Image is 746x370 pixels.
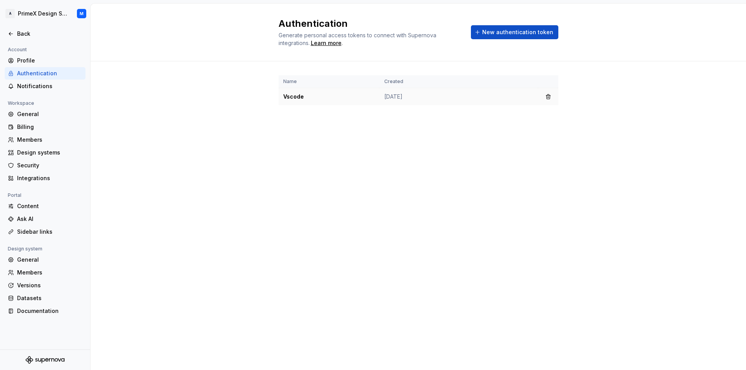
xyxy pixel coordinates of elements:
[5,134,85,146] a: Members
[5,305,85,317] a: Documentation
[80,10,84,17] div: M
[311,39,342,47] a: Learn more
[279,17,462,30] h2: Authentication
[5,121,85,133] a: Billing
[5,191,24,200] div: Portal
[5,244,45,254] div: Design system
[5,159,85,172] a: Security
[5,279,85,292] a: Versions
[17,149,82,156] div: Design systems
[5,45,30,54] div: Account
[5,226,85,238] a: Sidebar links
[17,294,82,302] div: Datasets
[17,82,82,90] div: Notifications
[18,10,68,17] div: PrimeX Design System
[5,292,85,304] a: Datasets
[5,254,85,266] a: General
[17,256,82,264] div: General
[17,123,82,131] div: Billing
[26,356,64,364] svg: Supernova Logo
[17,202,82,210] div: Content
[17,30,82,38] div: Back
[17,215,82,223] div: Ask AI
[5,266,85,279] a: Members
[279,88,380,106] td: Vscode
[279,75,380,88] th: Name
[5,108,85,120] a: General
[5,28,85,40] a: Back
[482,28,553,36] span: New authentication token
[5,99,37,108] div: Workspace
[17,281,82,289] div: Versions
[17,69,82,77] div: Authentication
[5,54,85,67] a: Profile
[5,9,15,18] div: A
[310,40,343,46] span: .
[279,32,438,46] span: Generate personal access tokens to connect with Supernova integrations.
[5,213,85,225] a: Ask AI
[5,67,85,80] a: Authentication
[5,200,85,212] a: Content
[380,75,538,88] th: Created
[380,88,538,106] td: [DATE]
[5,172,85,184] a: Integrations
[17,162,82,169] div: Security
[17,307,82,315] div: Documentation
[17,228,82,236] div: Sidebar links
[17,110,82,118] div: General
[5,80,85,92] a: Notifications
[5,146,85,159] a: Design systems
[17,269,82,276] div: Members
[17,57,82,64] div: Profile
[17,174,82,182] div: Integrations
[471,25,558,39] button: New authentication token
[2,5,89,22] button: APrimeX Design SystemM
[17,136,82,144] div: Members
